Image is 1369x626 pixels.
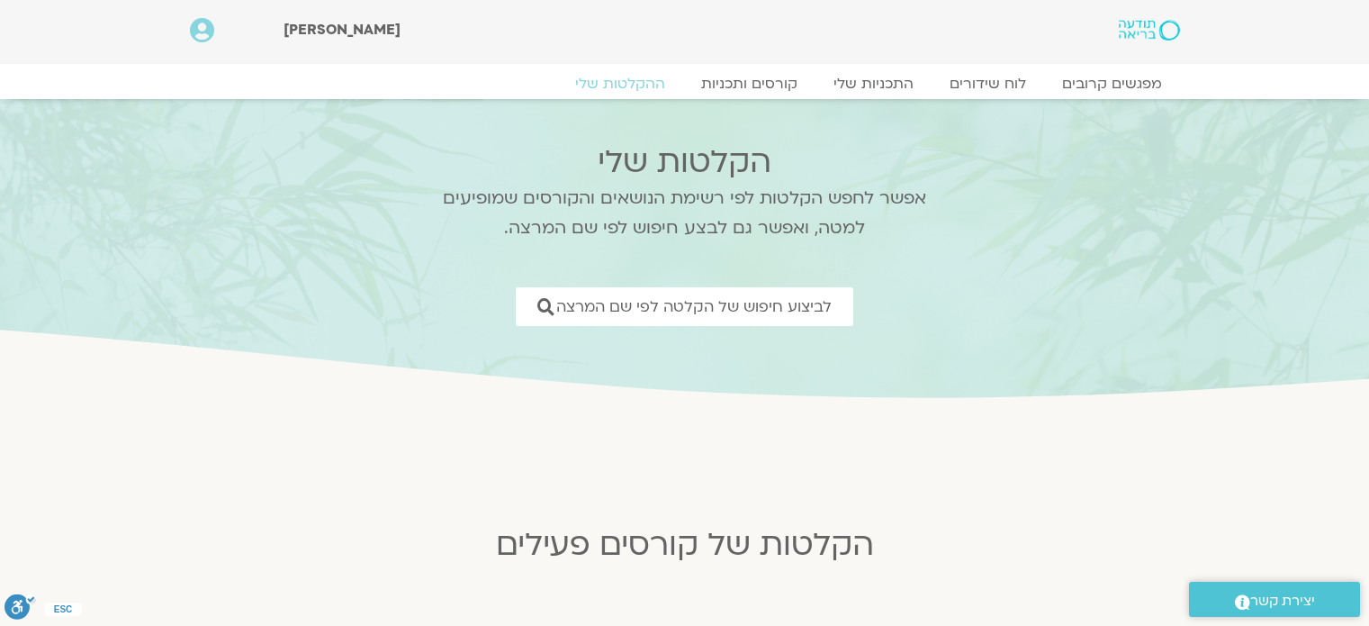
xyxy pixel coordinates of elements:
span: לביצוע חיפוש של הקלטה לפי שם המרצה [556,298,832,315]
a: לביצוע חיפוש של הקלטה לפי שם המרצה [516,287,853,326]
h2: הקלטות של קורסים פעילים [244,527,1126,563]
a: התכניות שלי [815,75,932,93]
a: יצירת קשר [1189,582,1360,617]
p: אפשר לחפש הקלטות לפי רשימת הנושאים והקורסים שמופיעים למטה, ואפשר גם לבצע חיפוש לפי שם המרצה. [419,184,950,243]
a: קורסים ותכניות [683,75,815,93]
span: יצירת קשר [1250,589,1315,613]
nav: Menu [190,75,1180,93]
span: [PERSON_NAME] [284,20,401,40]
a: לוח שידורים [932,75,1044,93]
a: ההקלטות שלי [557,75,683,93]
a: מפגשים קרובים [1044,75,1180,93]
h2: הקלטות שלי [419,144,950,180]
